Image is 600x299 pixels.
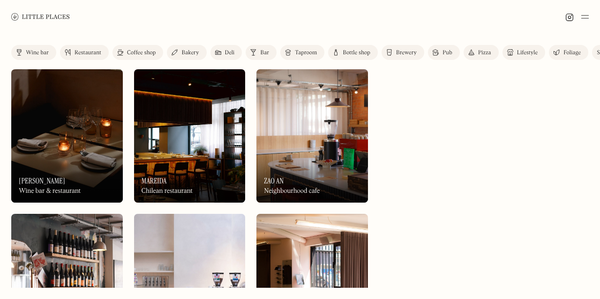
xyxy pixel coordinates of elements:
[295,50,317,56] div: Taproom
[19,187,81,195] div: Wine bar & restaurant
[396,50,417,56] div: Brewery
[264,176,284,185] h3: Zao An
[478,50,491,56] div: Pizza
[26,50,49,56] div: Wine bar
[260,50,269,56] div: Bar
[502,45,545,60] a: Lifestyle
[343,50,370,56] div: Bottle shop
[382,45,424,60] a: Brewery
[225,50,235,56] div: Deli
[256,69,368,203] a: Zao AnZao AnZao AnNeighbourhood cafe
[112,45,163,60] a: Coffee shop
[563,50,581,56] div: Foliage
[11,69,123,203] img: Luna
[11,45,56,60] a: Wine bar
[60,45,109,60] a: Restaurant
[246,45,277,60] a: Bar
[181,50,199,56] div: Bakery
[210,45,242,60] a: Deli
[127,50,156,56] div: Coffee shop
[442,50,452,56] div: Pub
[280,45,324,60] a: Taproom
[264,187,320,195] div: Neighbourhood cafe
[11,69,123,203] a: LunaLuna[PERSON_NAME]Wine bar & restaurant
[464,45,499,60] a: Pizza
[142,187,193,195] div: Chilean restaurant
[328,45,378,60] a: Bottle shop
[142,176,167,185] h3: Mareida
[517,50,538,56] div: Lifestyle
[75,50,101,56] div: Restaurant
[19,176,65,185] h3: [PERSON_NAME]
[134,69,246,203] img: Mareida
[167,45,206,60] a: Bakery
[134,69,246,203] a: MareidaMareidaMareidaChilean restaurant
[428,45,460,60] a: Pub
[256,69,368,203] img: Zao An
[549,45,588,60] a: Foliage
